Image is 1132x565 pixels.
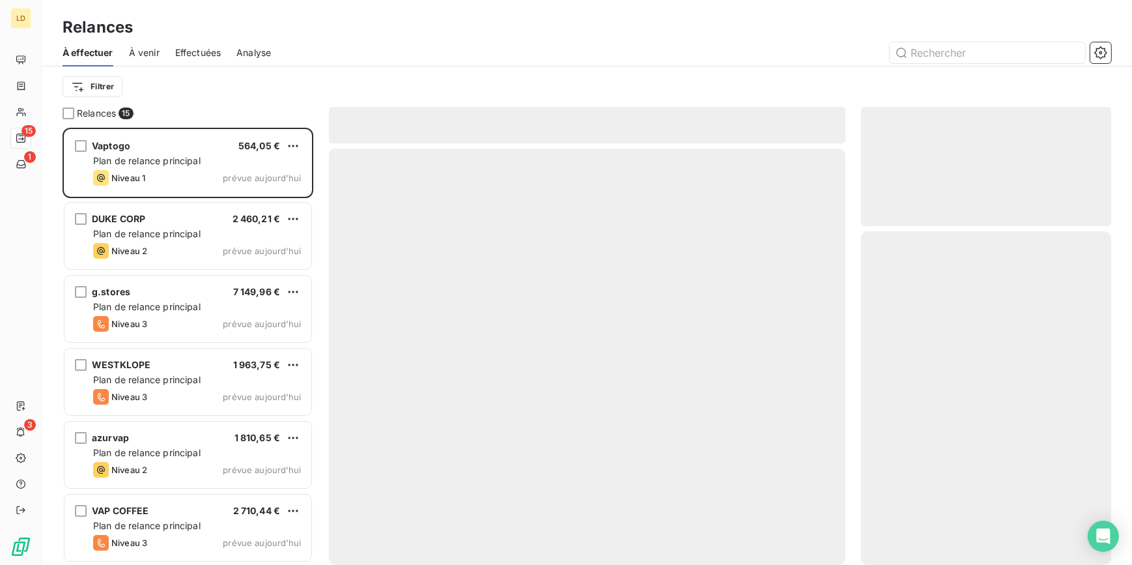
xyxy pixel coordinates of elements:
span: Plan de relance principal [93,228,201,239]
img: Logo LeanPay [10,536,31,557]
span: Niveau 2 [111,465,147,475]
div: Open Intercom Messenger [1088,521,1119,552]
span: prévue aujourd’hui [223,538,301,548]
span: Relances [77,107,116,120]
span: Effectuées [175,46,221,59]
span: Niveau 2 [111,246,147,256]
span: DUKE CORP [92,213,145,224]
input: Rechercher [890,42,1085,63]
span: 564,05 € [238,140,280,151]
span: prévue aujourd’hui [223,465,301,475]
h3: Relances [63,16,133,39]
span: Plan de relance principal [93,155,201,166]
span: Analyse [236,46,271,59]
span: g.stores [92,286,130,297]
span: 7 149,96 € [233,286,281,297]
span: Plan de relance principal [93,301,201,312]
span: 1 [24,151,36,163]
span: VAP COFFEE [92,505,149,516]
span: Niveau 1 [111,173,145,183]
span: Vaptogo [92,140,130,151]
span: prévue aujourd’hui [223,173,301,183]
span: 2 710,44 € [233,505,281,516]
span: À effectuer [63,46,113,59]
span: Plan de relance principal [93,520,201,531]
span: Niveau 3 [111,392,147,402]
span: 3 [24,419,36,431]
span: Plan de relance principal [93,374,201,385]
div: LD [10,8,31,29]
span: prévue aujourd’hui [223,392,301,402]
span: 15 [21,125,36,137]
span: 2 460,21 € [233,213,281,224]
button: Filtrer [63,76,122,97]
span: Niveau 3 [111,319,147,329]
span: WESTKLOPE [92,359,150,370]
span: Niveau 3 [111,538,147,548]
span: À venir [129,46,160,59]
span: azurvap [92,432,129,443]
span: 1 810,65 € [234,432,281,443]
span: 15 [119,108,133,119]
span: prévue aujourd’hui [223,246,301,256]
span: prévue aujourd’hui [223,319,301,329]
span: 1 963,75 € [233,359,281,370]
div: grid [63,128,313,565]
span: Plan de relance principal [93,447,201,458]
